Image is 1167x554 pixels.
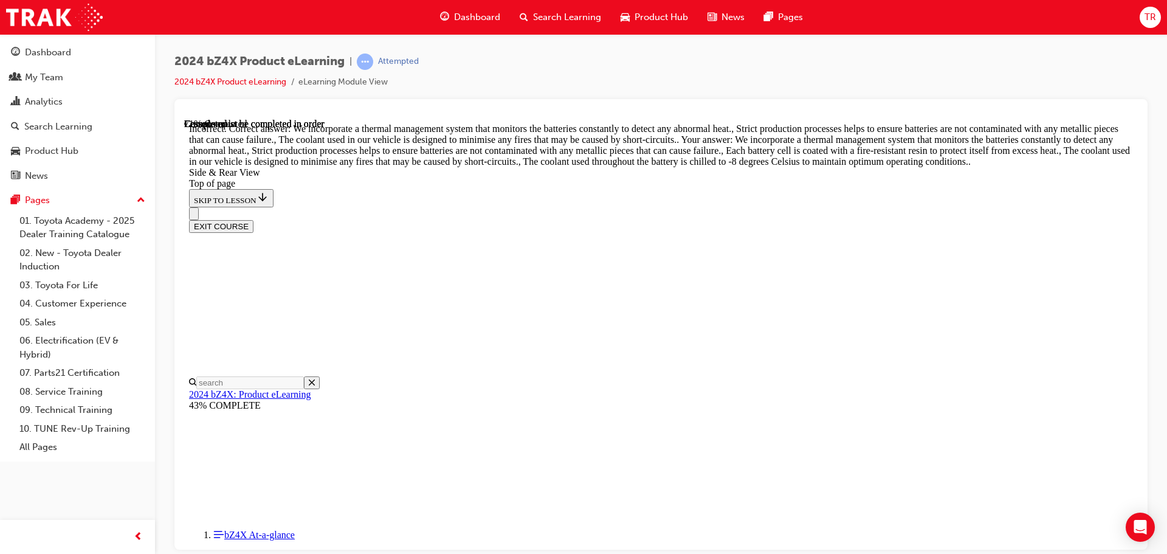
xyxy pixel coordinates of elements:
a: 06. Electrification (EV & Hybrid) [15,331,150,364]
span: prev-icon [134,530,143,545]
a: 02. New - Toyota Dealer Induction [15,244,150,276]
a: 10. TUNE Rev-Up Training [15,420,150,438]
a: News [5,165,150,187]
a: 2024 bZ4X: Product eLearning [5,271,126,281]
a: Search Learning [5,116,150,138]
span: Dashboard [454,10,500,24]
div: Pages [25,193,50,207]
div: News [25,169,48,183]
a: news-iconNews [698,5,754,30]
div: My Team [25,71,63,85]
button: EXIT COURSE [5,102,69,114]
div: Search Learning [24,120,92,134]
a: 09. Technical Training [15,401,150,420]
a: All Pages [15,438,150,457]
button: SKIP TO LESSON [5,71,89,89]
span: people-icon [11,72,20,83]
a: Product Hub [5,140,150,162]
a: pages-iconPages [754,5,813,30]
span: search-icon [520,10,528,25]
a: Dashboard [5,41,150,64]
a: 07. Parts21 Certification [15,364,150,383]
span: SKIP TO LESSON [10,77,84,86]
button: Pages [5,189,150,212]
span: guage-icon [440,10,449,25]
img: Trak [6,4,103,31]
a: 04. Customer Experience [15,294,150,313]
a: Analytics [5,91,150,113]
span: Pages [778,10,803,24]
div: Open Intercom Messenger [1126,513,1155,542]
a: search-iconSearch Learning [510,5,611,30]
a: 08. Service Training [15,383,150,401]
span: car-icon [621,10,630,25]
div: Dashboard [25,46,71,60]
div: Side & Rear View [5,49,949,60]
button: Close navigation menu [5,89,15,102]
a: 2024 bZ4X Product eLearning [174,77,286,87]
span: guage-icon [11,47,20,58]
div: 43% COMPLETE [5,282,949,293]
a: 01. Toyota Academy - 2025 Dealer Training Catalogue [15,212,150,244]
div: Analytics [25,95,63,109]
a: guage-iconDashboard [430,5,510,30]
a: 03. Toyota For Life [15,276,150,295]
span: news-icon [707,10,717,25]
span: car-icon [11,146,20,157]
span: chart-icon [11,97,20,108]
div: Attempted [378,56,419,68]
button: TR [1140,7,1161,28]
span: Search Learning [533,10,601,24]
span: News [721,10,745,24]
li: eLearning Module View [298,75,388,89]
div: Top of page [5,60,949,71]
span: news-icon [11,171,20,182]
a: My Team [5,66,150,89]
div: Product Hub [25,144,78,158]
span: pages-icon [764,10,773,25]
span: search-icon [11,122,19,133]
span: TR [1145,10,1156,24]
span: Product Hub [635,10,688,24]
input: Search [12,258,120,271]
div: Incorrect. Correct answer: We incorporate a thermal management system that monitors the batteries... [5,5,949,49]
span: pages-icon [11,195,20,206]
button: DashboardMy TeamAnalyticsSearch LearningProduct HubNews [5,39,150,189]
a: car-iconProduct Hub [611,5,698,30]
a: 05. Sales [15,313,150,332]
span: 2024 bZ4X Product eLearning [174,55,345,69]
span: | [349,55,352,69]
span: up-icon [137,193,145,209]
span: learningRecordVerb_ATTEMPT-icon [357,54,373,70]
